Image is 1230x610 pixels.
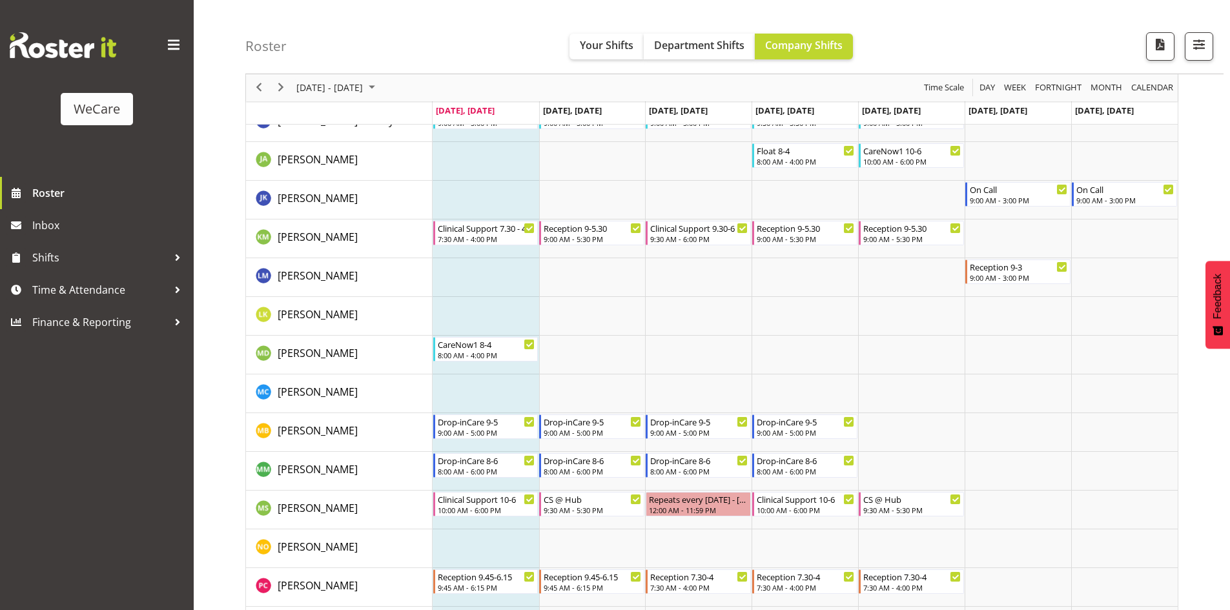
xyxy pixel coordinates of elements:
[278,462,358,476] span: [PERSON_NAME]
[278,152,358,167] a: [PERSON_NAME]
[650,454,748,467] div: Drop-inCare 8-6
[863,221,961,234] div: Reception 9-5.30
[32,248,168,267] span: Shifts
[650,415,748,428] div: Drop-inCare 9-5
[74,99,120,119] div: WeCare
[438,338,535,351] div: CareNow1 8-4
[757,427,854,438] div: 9:00 AM - 5:00 PM
[544,466,641,476] div: 8:00 AM - 6:00 PM
[433,414,538,439] div: Matthew Brewer"s event - Drop-inCare 9-5 Begin From Monday, August 18, 2025 at 9:00:00 AM GMT+12:...
[650,234,748,244] div: 9:30 AM - 6:00 PM
[765,38,843,52] span: Company Shifts
[544,505,641,515] div: 9:30 AM - 5:30 PM
[278,269,358,283] span: [PERSON_NAME]
[543,105,602,116] span: [DATE], [DATE]
[1146,32,1174,61] button: Download a PDF of the roster according to the set date range.
[650,466,748,476] div: 8:00 AM - 6:00 PM
[752,453,857,478] div: Matthew Mckenzie"s event - Drop-inCare 8-6 Begin From Thursday, August 21, 2025 at 8:00:00 AM GMT...
[1089,80,1125,96] button: Timeline Month
[246,258,433,297] td: Lainie Montgomery resource
[438,427,535,438] div: 9:00 AM - 5:00 PM
[246,219,433,258] td: Kishendri Moodley resource
[646,221,751,245] div: Kishendri Moodley"s event - Clinical Support 9.30-6 Begin From Wednesday, August 20, 2025 at 9:30...
[650,427,748,438] div: 9:00 AM - 5:00 PM
[646,492,751,516] div: Mehreen Sardar"s event - Repeats every wednesday - Mehreen Sardar Begin From Wednesday, August 20...
[32,312,168,332] span: Finance & Reporting
[752,143,857,168] div: Jane Arps"s event - Float 8-4 Begin From Thursday, August 21, 2025 at 8:00:00 AM GMT+12:00 Ends A...
[654,38,744,52] span: Department Shifts
[646,453,751,478] div: Matthew Mckenzie"s event - Drop-inCare 8-6 Begin From Wednesday, August 20, 2025 at 8:00:00 AM GM...
[32,280,168,300] span: Time & Attendance
[646,414,751,439] div: Matthew Brewer"s event - Drop-inCare 9-5 Begin From Wednesday, August 20, 2025 at 9:00:00 AM GMT+...
[978,80,996,96] span: Day
[246,529,433,568] td: Natasha Ottley resource
[278,578,358,593] a: [PERSON_NAME]
[278,345,358,361] a: [PERSON_NAME]
[1002,80,1029,96] button: Timeline Week
[859,143,964,168] div: Jane Arps"s event - CareNow1 10-6 Begin From Friday, August 22, 2025 at 10:00:00 AM GMT+12:00 End...
[1034,80,1083,96] span: Fortnight
[278,385,358,399] span: [PERSON_NAME]
[970,260,1067,273] div: Reception 9-3
[863,156,961,167] div: 10:00 AM - 6:00 PM
[859,221,964,245] div: Kishendri Moodley"s event - Reception 9-5.30 Begin From Friday, August 22, 2025 at 9:00:00 AM GMT...
[278,384,358,400] a: [PERSON_NAME]
[1075,105,1134,116] span: [DATE], [DATE]
[248,74,270,101] div: previous period
[278,190,358,206] a: [PERSON_NAME]
[752,221,857,245] div: Kishendri Moodley"s event - Reception 9-5.30 Begin From Thursday, August 21, 2025 at 9:00:00 AM G...
[757,570,854,583] div: Reception 7.30-4
[278,578,358,593] span: [PERSON_NAME]
[246,181,433,219] td: John Ko resource
[438,493,535,505] div: Clinical Support 10-6
[32,183,187,203] span: Roster
[970,272,1067,283] div: 9:00 AM - 3:00 PM
[438,582,535,593] div: 9:45 AM - 6:15 PM
[757,144,854,157] div: Float 8-4
[539,414,644,439] div: Matthew Brewer"s event - Drop-inCare 9-5 Begin From Tuesday, August 19, 2025 at 9:00:00 AM GMT+12...
[649,505,748,515] div: 12:00 AM - 11:59 PM
[757,415,854,428] div: Drop-inCare 9-5
[278,500,358,516] a: [PERSON_NAME]
[539,221,644,245] div: Kishendri Moodley"s event - Reception 9-5.30 Begin From Tuesday, August 19, 2025 at 9:00:00 AM GM...
[544,493,641,505] div: CS @ Hub
[544,582,641,593] div: 9:45 AM - 6:15 PM
[863,505,961,515] div: 9:30 AM - 5:30 PM
[970,183,1067,196] div: On Call
[757,234,854,244] div: 9:00 AM - 5:30 PM
[1033,80,1084,96] button: Fortnight
[1185,32,1213,61] button: Filter Shifts
[278,307,358,322] a: [PERSON_NAME]
[752,569,857,594] div: Penny Clyne-Moffat"s event - Reception 7.30-4 Begin From Thursday, August 21, 2025 at 7:30:00 AM ...
[978,80,998,96] button: Timeline Day
[757,505,854,515] div: 10:00 AM - 6:00 PM
[1072,182,1177,207] div: John Ko"s event - On Call Begin From Sunday, August 24, 2025 at 9:00:00 AM GMT+12:00 Ends At Sund...
[278,539,358,554] a: [PERSON_NAME]
[246,142,433,181] td: Jane Arps resource
[649,493,748,505] div: Repeats every [DATE] - [PERSON_NAME]
[438,466,535,476] div: 8:00 AM - 6:00 PM
[544,221,641,234] div: Reception 9-5.30
[438,350,535,360] div: 8:00 AM - 4:00 PM
[251,80,268,96] button: Previous
[438,454,535,467] div: Drop-inCare 8-6
[863,582,961,593] div: 7:30 AM - 4:00 PM
[246,452,433,491] td: Matthew Mckenzie resource
[278,114,394,128] span: [PERSON_NAME] Monoy
[965,182,1071,207] div: John Ko"s event - On Call Begin From Saturday, August 23, 2025 at 9:00:00 AM GMT+12:00 Ends At Sa...
[436,105,495,116] span: [DATE], [DATE]
[650,582,748,593] div: 7:30 AM - 4:00 PM
[278,230,358,244] span: [PERSON_NAME]
[278,501,358,515] span: [PERSON_NAME]
[539,453,644,478] div: Matthew Mckenzie"s event - Drop-inCare 8-6 Begin From Tuesday, August 19, 2025 at 8:00:00 AM GMT+...
[923,80,965,96] span: Time Scale
[278,191,358,205] span: [PERSON_NAME]
[272,80,290,96] button: Next
[863,570,961,583] div: Reception 7.30-4
[922,80,967,96] button: Time Scale
[278,268,358,283] a: [PERSON_NAME]
[438,505,535,515] div: 10:00 AM - 6:00 PM
[859,492,964,516] div: Mehreen Sardar"s event - CS @ Hub Begin From Friday, August 22, 2025 at 9:30:00 AM GMT+12:00 Ends...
